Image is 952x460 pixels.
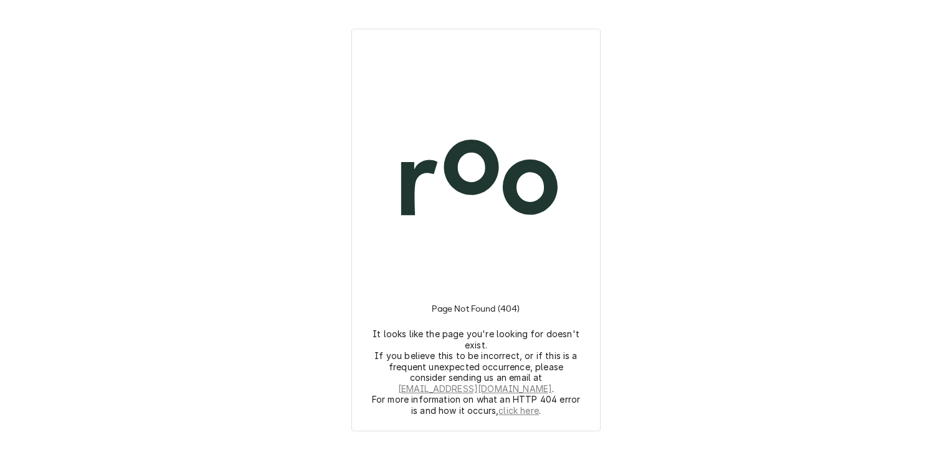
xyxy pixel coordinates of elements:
[371,394,581,416] p: For more information on what an HTTP 404 error is and how it occurs, .
[367,44,585,416] div: Logo and Instructions Container
[367,70,585,289] img: Logo
[371,328,581,350] p: It looks like the page you're looking for doesn't exist.
[367,289,585,416] div: Instructions
[371,350,581,394] p: If you believe this to be incorrect, or if this is a frequent unexpected occurrence, please consi...
[498,405,539,416] a: click here
[432,289,520,328] h3: Page Not Found (404)
[398,383,552,395] a: [EMAIL_ADDRESS][DOMAIN_NAME]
